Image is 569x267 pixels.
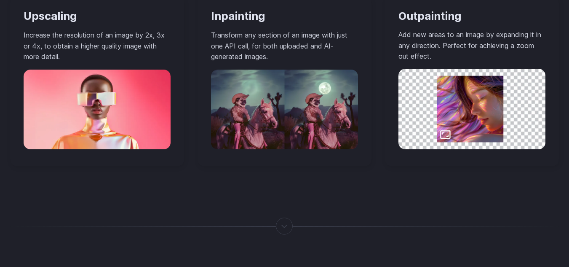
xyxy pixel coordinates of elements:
[24,10,171,23] h3: Upscaling
[24,70,171,149] img: A woman wearing a pair of virtual reality glasses
[398,69,545,149] img: A woman with her eyes closed and her hair blowing in the wind
[211,10,358,23] h3: Inpainting
[398,30,545,62] p: Add new areas to an image by expanding it in any direction. Perfect for achieving a zoom out effect.
[211,30,358,62] p: Transform any section of an image with just one API call, for both uploaded and AI-generated images.
[24,30,171,62] p: Increase the resolution of an image by 2x, 3x or 4x, to obtain a higher quality image with more d...
[398,10,545,23] h3: Outpainting
[211,70,358,149] img: A pug dog dressed as a cowboy riding a horse in the desert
